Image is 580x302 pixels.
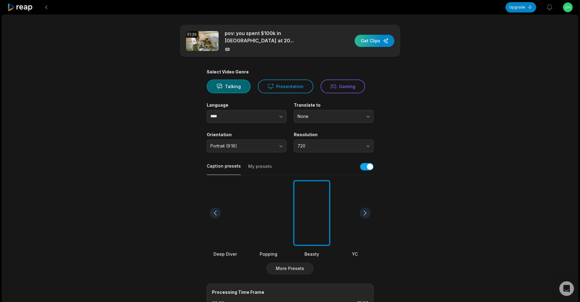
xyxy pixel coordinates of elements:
span: 720 [297,143,361,149]
div: Deep Diver [207,251,244,257]
label: Orientation [207,132,286,137]
button: My presets [248,163,272,175]
button: 720 [294,140,374,152]
label: Translate to [294,102,374,108]
div: YC [336,251,374,257]
p: pov: you spent $100k in [GEOGRAPHIC_DATA] at 20... [225,30,330,44]
button: None [294,110,374,123]
div: Processing Time Frame [212,289,368,295]
button: Caption presets [207,163,241,175]
div: 51:39 [186,31,198,38]
div: Beasty [293,251,330,257]
label: Resolution [294,132,374,137]
button: Upgrade [505,2,536,12]
label: Language [207,102,286,108]
button: Get Clips [355,35,394,47]
div: Open Intercom Messenger [559,281,574,296]
button: Portrait (9:16) [207,140,286,152]
button: More Presets [266,262,314,275]
div: Popping [250,251,287,257]
div: Select Video Genre [207,69,374,75]
span: None [297,114,361,119]
button: Presentation [258,80,313,93]
button: Talking [207,80,251,93]
button: Gaming [321,80,365,93]
span: Portrait (9:16) [210,143,274,149]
